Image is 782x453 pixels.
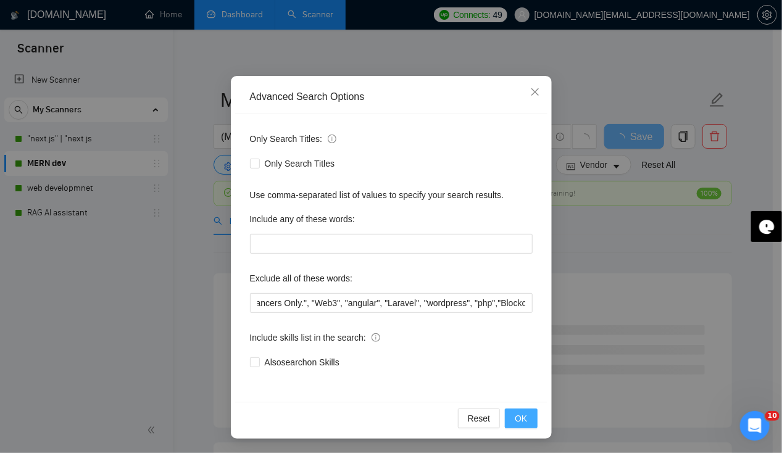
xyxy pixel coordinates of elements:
[328,135,336,143] span: info-circle
[260,157,340,170] span: Only Search Titles
[250,331,380,344] span: Include skills list in the search:
[518,76,552,109] button: Close
[250,90,533,104] div: Advanced Search Options
[250,268,353,288] label: Exclude all of these words:
[260,355,344,369] span: Also search on Skills
[765,411,780,421] span: 10
[372,333,380,342] span: info-circle
[515,412,527,425] span: OK
[530,87,540,97] span: close
[458,409,501,428] button: Reset
[250,132,336,146] span: Only Search Titles:
[505,409,537,428] button: OK
[250,188,533,202] div: Use comma-separated list of values to specify your search results.
[468,412,491,425] span: Reset
[740,411,770,441] iframe: Intercom live chat
[250,209,355,229] label: Include any of these words:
